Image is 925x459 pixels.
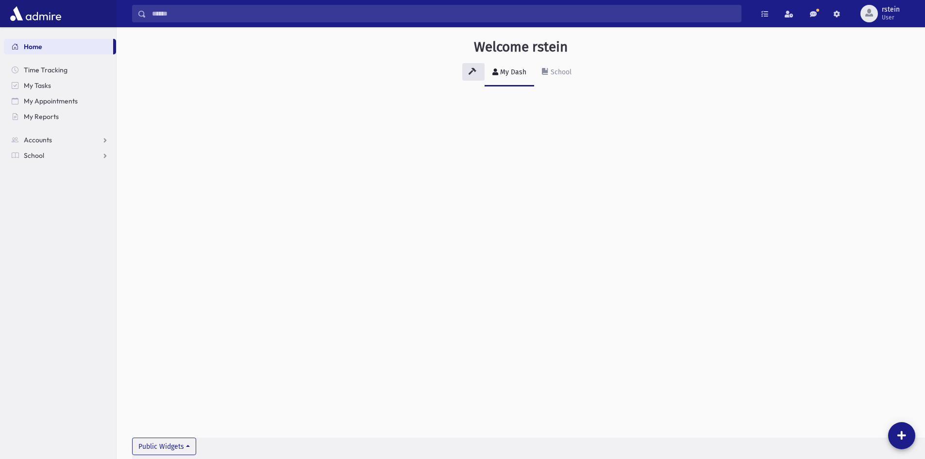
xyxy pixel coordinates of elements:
[4,93,116,109] a: My Appointments
[8,4,64,23] img: AdmirePro
[4,109,116,124] a: My Reports
[24,81,51,90] span: My Tasks
[4,39,113,54] a: Home
[24,42,42,51] span: Home
[534,59,579,86] a: School
[485,59,534,86] a: My Dash
[24,151,44,160] span: School
[146,5,741,22] input: Search
[4,62,116,78] a: Time Tracking
[24,66,67,74] span: Time Tracking
[882,14,900,21] span: User
[474,39,568,55] h3: Welcome rstein
[24,97,78,105] span: My Appointments
[549,68,572,76] div: School
[24,136,52,144] span: Accounts
[498,68,526,76] div: My Dash
[24,112,59,121] span: My Reports
[132,438,196,455] button: Public Widgets
[4,132,116,148] a: Accounts
[4,78,116,93] a: My Tasks
[4,148,116,163] a: School
[882,6,900,14] span: rstein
